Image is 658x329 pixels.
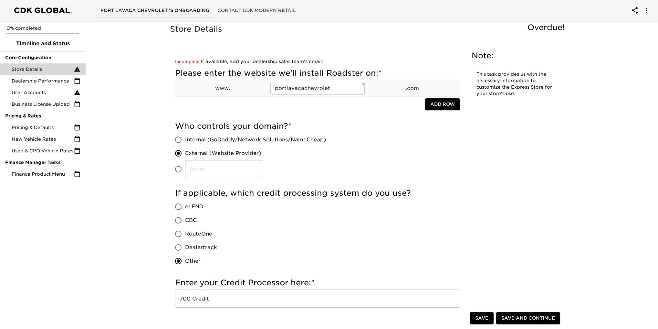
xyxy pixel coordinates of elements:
[496,312,560,324] button: Save and Continue
[5,113,80,119] span: Pricing & Rates
[430,100,455,108] span: Add Row
[425,98,460,110] button: Add Row
[12,66,74,72] span: Store Details
[175,278,460,288] h5: Enter your Credit Processor here:
[470,312,494,324] button: Save
[12,171,74,177] span: Finance Product Menu
[475,314,488,322] span: Save
[6,25,79,31] p: 0% completed
[365,84,460,92] p: .com
[501,314,555,322] span: Save and Continue
[12,89,74,96] span: User Accounts
[185,216,197,224] span: CBC
[175,59,201,64] span: Incomplete:
[185,257,201,265] span: Other
[175,68,460,78] h5: Please enter the website we'll install Roadster on:
[12,101,74,107] span: Business License Upload
[185,203,204,211] span: eLEND
[12,148,74,154] span: Used & CPO Vehicle Rates
[175,188,460,198] h5: If applicable, which credit processing system do you use?
[527,23,565,32] span: Overdue!
[100,6,210,15] span: Port Lavaca Chevrolet 's Onboarding
[170,24,568,34] h5: Store Details
[12,124,74,131] span: Pricing & Defaults
[185,160,262,178] input: Other
[5,54,80,61] span: Core Configuration
[175,59,323,64] a: If available, add your dealership sales team's email:
[639,3,654,18] button: account of current user
[217,6,296,15] span: Contact CDK Modern Retail
[5,40,80,48] span: Timeline and Status
[12,78,74,84] span: Dealership Performance
[185,244,217,251] span: Dealertrack
[175,84,270,92] p: www.
[12,136,74,142] span: New Vehicle Rates
[476,71,554,97] p: This task provides us with the necessary information to customize the Express Store for your stor...
[472,50,559,61] h5: Note:
[185,136,326,144] span: Internal (GoDaddy/Network Solutions/NameCheap)
[175,121,460,131] h5: Who controls your domain?
[5,159,80,166] span: Finance Manager Tasks
[185,149,261,157] span: External (Website Provider)
[627,3,642,18] button: account of current user
[185,230,212,238] span: RouteOne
